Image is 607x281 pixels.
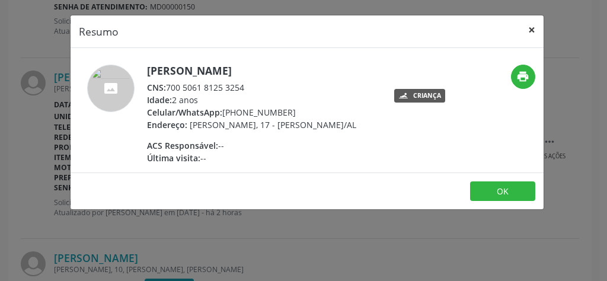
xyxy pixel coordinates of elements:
div: 700 5061 8125 3254 [147,81,356,94]
div: -- [147,139,356,152]
i: print [516,70,529,83]
button: print [511,65,535,89]
h5: [PERSON_NAME] [147,65,356,77]
div: 2 anos [147,94,356,106]
span: Última visita: [147,152,200,164]
span: CNS: [147,82,166,93]
span: Endereço: [147,119,187,130]
div: -- [147,152,356,164]
div: Criança [413,92,441,99]
span: Celular/WhatsApp: [147,107,222,118]
button: OK [470,181,535,202]
h5: Resumo [79,24,119,39]
span: ACS Responsável: [147,140,218,151]
div: [PHONE_NUMBER] [147,106,356,119]
span: [PERSON_NAME], 17 - [PERSON_NAME]/AL [190,119,356,130]
button: Close [520,15,544,44]
img: accompaniment [87,65,135,112]
span: Idade: [147,94,172,106]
